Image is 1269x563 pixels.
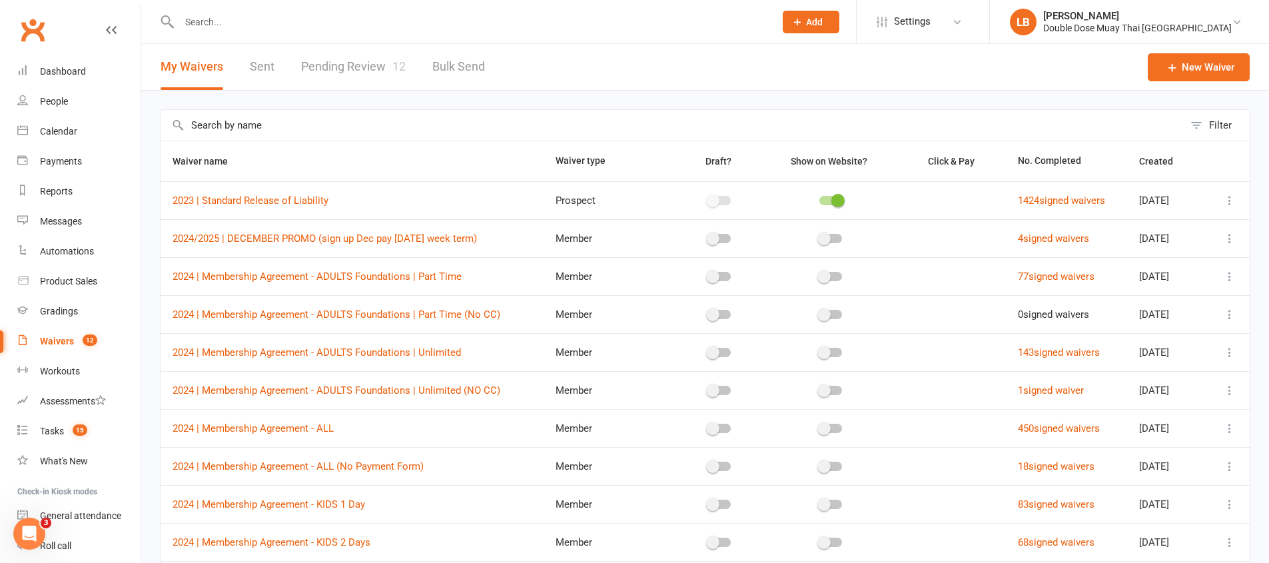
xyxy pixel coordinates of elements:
[173,153,242,169] button: Waiver name
[1018,346,1100,358] a: 143signed waivers
[17,117,141,147] a: Calendar
[693,153,746,169] button: Draft?
[16,13,49,47] a: Clubworx
[17,416,141,446] a: Tasks 15
[392,59,406,73] span: 12
[1018,195,1105,207] a: 1424signed waivers
[17,147,141,177] a: Payments
[40,216,82,227] div: Messages
[544,141,678,181] th: Waiver type
[1127,447,1206,485] td: [DATE]
[173,384,500,396] a: 2024 | Membership Agreement - ADULTS Foundations | Unlimited (NO CC)
[173,271,462,282] a: 2024 | Membership Agreement - ADULTS Foundations | Part Time
[40,396,106,406] div: Assessments
[1127,371,1206,409] td: [DATE]
[40,276,97,286] div: Product Sales
[1139,156,1188,167] span: Created
[40,510,121,521] div: General attendance
[40,246,94,257] div: Automations
[40,366,80,376] div: Workouts
[17,446,141,476] a: What's New
[175,13,765,31] input: Search...
[301,44,406,90] a: Pending Review12
[544,485,678,523] td: Member
[1127,485,1206,523] td: [DATE]
[916,153,989,169] button: Click & Pay
[73,424,87,436] span: 15
[173,156,242,167] span: Waiver name
[1018,384,1084,396] a: 1signed waiver
[173,308,500,320] a: 2024 | Membership Agreement - ADULTS Foundations | Part Time (No CC)
[1018,422,1100,434] a: 450signed waivers
[250,44,274,90] a: Sent
[40,186,73,197] div: Reports
[544,333,678,371] td: Member
[40,540,71,551] div: Roll call
[544,219,678,257] td: Member
[17,326,141,356] a: Waivers 12
[1018,308,1089,320] span: 0 signed waivers
[783,11,839,33] button: Add
[1127,523,1206,561] td: [DATE]
[173,422,334,434] a: 2024 | Membership Agreement - ALL
[40,96,68,107] div: People
[40,126,77,137] div: Calendar
[1127,333,1206,371] td: [DATE]
[17,87,141,117] a: People
[1018,271,1094,282] a: 77signed waivers
[1018,498,1094,510] a: 83signed waivers
[17,177,141,207] a: Reports
[1006,141,1127,181] th: No. Completed
[40,336,74,346] div: Waivers
[40,156,82,167] div: Payments
[779,153,882,169] button: Show on Website?
[41,518,51,528] span: 3
[40,306,78,316] div: Gradings
[40,66,86,77] div: Dashboard
[173,460,424,472] a: 2024 | Membership Agreement - ALL (No Payment Form)
[1043,10,1232,22] div: [PERSON_NAME]
[1127,295,1206,333] td: [DATE]
[1018,233,1089,245] a: 4signed waivers
[173,233,477,245] a: 2024/2025 | DECEMBER PROMO (sign up Dec pay [DATE] week term)
[161,110,1184,141] input: Search by name
[1148,53,1250,81] a: New Waiver
[173,498,365,510] a: 2024 | Membership Agreement - KIDS 1 Day
[173,536,370,548] a: 2024 | Membership Agreement - KIDS 2 Days
[544,409,678,447] td: Member
[17,386,141,416] a: Assessments
[1127,219,1206,257] td: [DATE]
[17,501,141,531] a: General attendance kiosk mode
[544,257,678,295] td: Member
[1139,153,1188,169] button: Created
[791,156,867,167] span: Show on Website?
[83,334,97,346] span: 12
[17,356,141,386] a: Workouts
[40,456,88,466] div: What's New
[1184,110,1250,141] button: Filter
[1127,409,1206,447] td: [DATE]
[544,447,678,485] td: Member
[17,207,141,237] a: Messages
[544,181,678,219] td: Prospect
[1127,181,1206,219] td: [DATE]
[894,7,931,37] span: Settings
[1043,22,1232,34] div: Double Dose Muay Thai [GEOGRAPHIC_DATA]
[928,156,975,167] span: Click & Pay
[17,57,141,87] a: Dashboard
[17,296,141,326] a: Gradings
[161,44,223,90] button: My Waivers
[544,371,678,409] td: Member
[13,518,45,550] iframe: Intercom live chat
[544,523,678,561] td: Member
[1010,9,1037,35] div: LB
[17,237,141,267] a: Automations
[544,295,678,333] td: Member
[17,267,141,296] a: Product Sales
[1209,117,1232,133] div: Filter
[40,426,64,436] div: Tasks
[1018,460,1094,472] a: 18signed waivers
[173,346,461,358] a: 2024 | Membership Agreement - ADULTS Foundations | Unlimited
[1127,257,1206,295] td: [DATE]
[432,44,485,90] a: Bulk Send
